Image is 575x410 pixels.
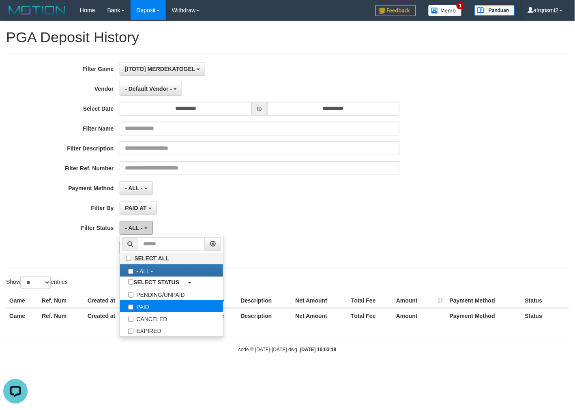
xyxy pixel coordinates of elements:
[393,308,446,323] th: Amount
[428,5,462,16] img: Button%20Memo.svg
[128,317,133,322] input: CANCELED
[6,4,68,16] img: MOTION_logo.png
[6,277,68,289] label: Show entries
[292,308,348,323] th: Net Amount
[20,277,51,289] select: Showentries
[6,293,39,308] th: Game
[125,185,143,191] span: - ALL -
[120,277,223,288] a: SELECT STATUS
[133,279,179,286] b: SELECT STATUS
[522,293,569,308] th: Status
[6,308,39,323] th: Game
[128,292,133,298] input: PENDING/UNPAID
[252,102,267,116] span: to
[375,5,416,16] img: Feedback.jpg
[446,293,522,308] th: Payment Method
[120,82,182,96] button: - Default Vendor -
[128,329,133,334] input: EXPIRED
[120,253,223,264] label: SELECT ALL
[125,205,146,211] span: PAID AT
[348,308,393,323] th: Total Fee
[120,201,157,215] button: PAID AT
[125,86,172,92] span: - Default Vendor -
[3,3,28,28] button: Open LiveChat chat widget
[522,308,569,323] th: Status
[39,308,84,323] th: Ref. Num
[120,181,152,195] button: - ALL -
[300,347,337,353] strong: [DATE] 10:03:19
[128,305,133,310] input: PAID
[39,293,84,308] th: Ref. Num
[446,308,522,323] th: Payment Method
[84,308,147,323] th: Created at
[238,308,292,323] th: Description
[120,62,205,76] button: [ITOTO] MERDEKATOGEL
[238,293,292,308] th: Description
[238,347,337,353] small: code © [DATE]-[DATE] dwg |
[84,293,147,308] th: Created at
[348,293,393,308] th: Total Fee
[120,324,223,337] label: EXPIRED
[292,293,348,308] th: Net Amount
[120,300,223,312] label: PAID
[125,66,195,72] span: [ITOTO] MERDEKATOGEL
[128,269,133,274] input: - ALL -
[6,29,569,45] h1: PGA Deposit History
[120,221,152,235] button: - ALL -
[457,2,465,9] span: 1
[128,279,133,285] input: SELECT STATUS
[125,225,143,231] span: - ALL -
[120,312,223,324] label: CANCELED
[120,264,223,277] label: - ALL -
[393,293,446,308] th: Amount
[120,288,223,300] label: PENDING/UNPAID
[126,256,131,261] input: SELECT ALL
[474,5,515,16] img: panduan.png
